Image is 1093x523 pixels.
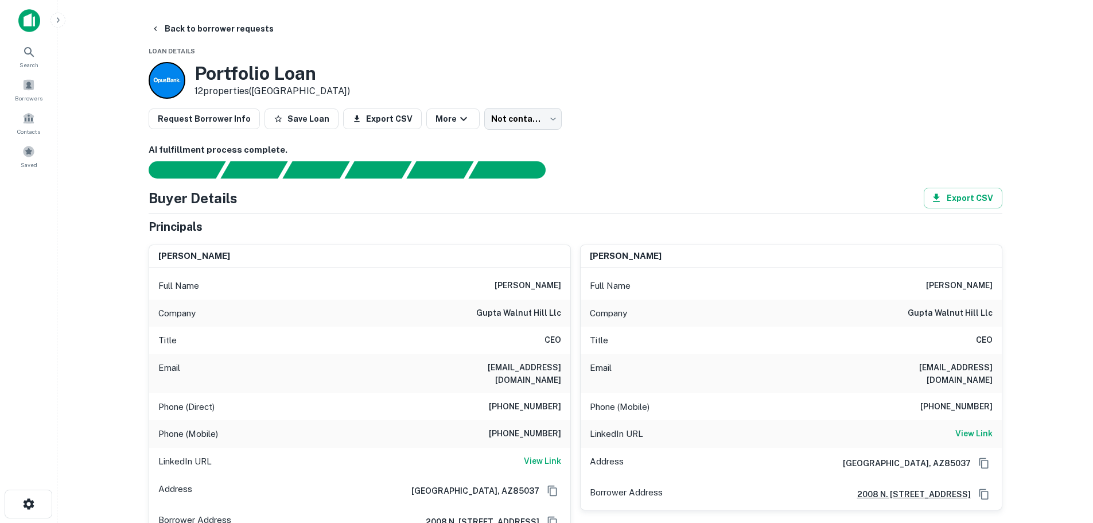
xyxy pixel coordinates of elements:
p: LinkedIn URL [158,455,212,468]
p: Title [158,334,177,347]
a: 2008 n. [STREET_ADDRESS] [848,488,971,501]
h6: [GEOGRAPHIC_DATA], AZ85037 [402,485,539,497]
h6: gupta walnut hill llc [476,307,561,320]
p: Address [158,482,192,499]
p: Phone (Direct) [158,400,215,414]
h6: [GEOGRAPHIC_DATA], AZ85037 [834,457,971,470]
div: Not contacted [484,108,562,130]
a: View Link [955,427,993,441]
p: Email [590,361,612,386]
h3: Portfolio Loan [195,63,350,84]
p: Full Name [590,279,631,293]
a: View Link [524,455,561,468]
p: Email [158,361,180,386]
p: Borrower Address [590,486,663,503]
a: Contacts [3,107,54,138]
h4: Buyer Details [149,188,238,208]
button: Request Borrower Info [149,109,260,129]
div: Principals found, still searching for contact information. This may take time... [406,161,473,179]
h6: [PERSON_NAME] [590,250,662,263]
p: 12 properties ([GEOGRAPHIC_DATA]) [195,84,350,98]
a: Search [3,41,54,72]
h6: View Link [955,427,993,440]
button: Export CSV [343,109,422,129]
button: Back to borrower requests [146,18,278,39]
button: More [426,109,480,129]
iframe: Chat Widget [1036,431,1093,486]
p: Company [590,307,627,320]
h6: [PHONE_NUMBER] [489,427,561,441]
h6: [PERSON_NAME] [495,279,561,293]
a: Borrowers [3,74,54,105]
p: Full Name [158,279,199,293]
h5: Principals [149,218,203,235]
span: Saved [21,160,37,169]
h6: [EMAIL_ADDRESS][DOMAIN_NAME] [855,361,993,386]
a: Saved [3,141,54,172]
img: capitalize-icon.png [18,9,40,32]
div: Documents found, AI parsing details... [282,161,349,179]
p: Address [590,455,624,472]
div: AI fulfillment process complete. [469,161,559,179]
h6: CEO [976,334,993,347]
button: Copy Address [975,455,993,472]
span: Borrowers [15,94,42,103]
h6: gupta walnut hill llc [908,307,993,320]
h6: View Link [524,455,561,467]
div: Sending borrower request to AI... [135,161,221,179]
p: Phone (Mobile) [158,427,218,441]
h6: [EMAIL_ADDRESS][DOMAIN_NAME] [423,361,561,386]
h6: CEO [544,334,561,347]
h6: [PERSON_NAME] [926,279,993,293]
h6: [PHONE_NUMBER] [920,400,993,414]
p: LinkedIn URL [590,427,643,441]
span: Contacts [17,127,40,136]
span: Search [20,60,38,69]
h6: AI fulfillment process complete. [149,144,1002,157]
div: Principals found, AI now looking for contact information... [344,161,411,179]
div: Your request is received and processing... [220,161,287,179]
button: Export CSV [924,188,1002,208]
span: Loan Details [149,48,195,55]
p: Title [590,334,608,347]
p: Phone (Mobile) [590,400,649,414]
p: Company [158,307,196,320]
button: Save Loan [265,109,339,129]
button: Copy Address [975,486,993,503]
h6: [PERSON_NAME] [158,250,230,263]
button: Copy Address [544,482,561,499]
h6: [PHONE_NUMBER] [489,400,561,414]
